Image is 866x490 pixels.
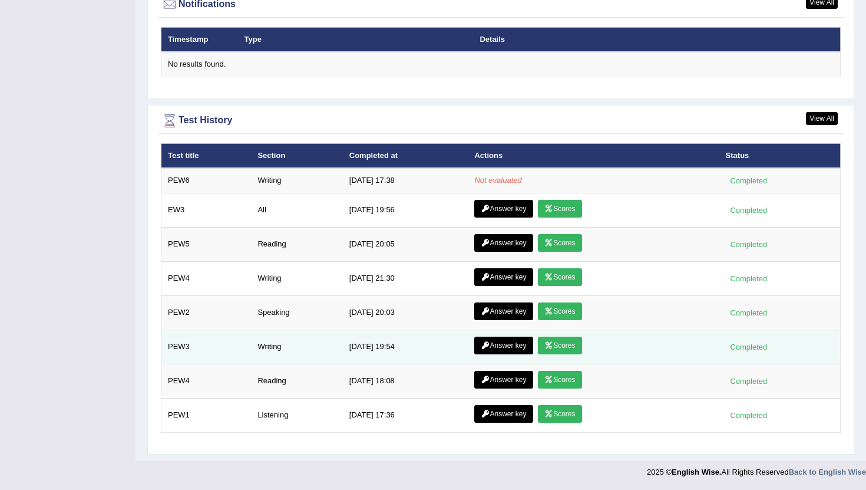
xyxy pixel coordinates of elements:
td: PEW6 [161,168,252,193]
div: Completed [726,238,772,251]
td: Listening [251,398,342,432]
a: Answer key [474,371,533,389]
td: Writing [251,168,342,193]
td: [DATE] 17:36 [343,398,468,432]
a: Answer key [474,302,533,320]
td: Speaking [251,295,342,330]
td: Reading [251,364,342,398]
td: [DATE] 19:54 [343,330,468,364]
a: Answer key [474,200,533,218]
a: Scores [538,200,581,218]
th: Completed at [343,143,468,168]
th: Type [238,27,474,52]
th: Timestamp [161,27,238,52]
td: PEW4 [161,364,252,398]
td: Writing [251,261,342,295]
strong: English Wise. [672,468,721,476]
div: Completed [726,409,772,422]
th: Status [719,143,841,168]
td: All [251,193,342,227]
td: [DATE] 17:38 [343,168,468,193]
em: Not evaluated [474,176,521,185]
th: Test title [161,143,252,168]
td: EW3 [161,193,252,227]
a: Back to English Wise [789,468,866,476]
a: Scores [538,371,581,389]
td: PEW5 [161,227,252,261]
td: PEW3 [161,330,252,364]
div: Completed [726,375,772,387]
td: [DATE] 21:30 [343,261,468,295]
a: Scores [538,268,581,286]
div: Completed [726,307,772,319]
td: Reading [251,227,342,261]
div: 2025 © All Rights Reserved [647,461,866,478]
a: Answer key [474,337,533,354]
td: Writing [251,330,342,364]
td: PEW2 [161,295,252,330]
div: Completed [726,341,772,353]
td: [DATE] 20:03 [343,295,468,330]
td: [DATE] 19:56 [343,193,468,227]
td: PEW1 [161,398,252,432]
a: Answer key [474,405,533,423]
td: [DATE] 20:05 [343,227,468,261]
div: No results found. [168,59,834,70]
a: Scores [538,337,581,354]
div: Test History [161,112,841,130]
td: PEW4 [161,261,252,295]
th: Section [251,143,342,168]
div: Completed [726,272,772,285]
td: [DATE] 18:08 [343,364,468,398]
a: Scores [538,234,581,252]
div: Completed [726,204,772,216]
th: Actions [468,143,719,168]
a: Scores [538,405,581,423]
a: Answer key [474,268,533,286]
a: View All [806,112,838,125]
th: Details [473,27,769,52]
a: Scores [538,302,581,320]
div: Completed [726,175,772,187]
a: Answer key [474,234,533,252]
